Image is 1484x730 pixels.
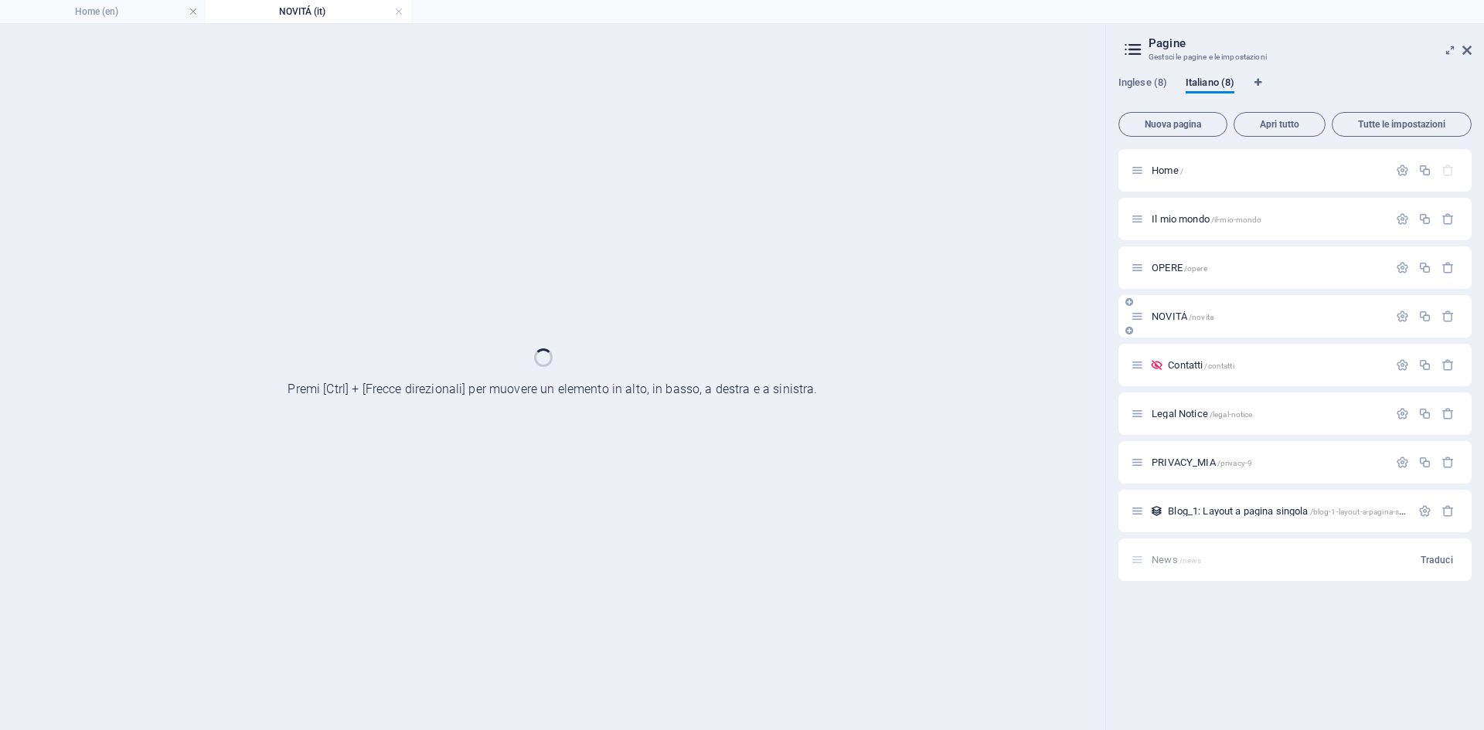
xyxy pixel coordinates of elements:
[1210,410,1253,419] span: /legal-notice
[1163,506,1411,516] div: Blog_1: Layout a pagina singola/blog-1-layout-a-pagina-singola_ITA
[1339,120,1465,129] span: Tutte le impostazioni
[1310,508,1438,516] span: /blog-1-layout-a-pagina-singola_ITA
[1149,50,1441,64] h3: Gestsci le pagine e le impostazioni
[1118,73,1167,95] span: Inglese (8)
[1418,164,1431,177] div: Duplicato
[1418,212,1431,226] div: Duplicato
[1441,456,1455,469] div: Rimuovi
[1184,264,1207,273] span: /opere
[1147,165,1388,175] div: Home/
[1418,261,1431,274] div: Duplicato
[1396,407,1409,420] div: Impostazioni
[1441,164,1455,177] div: La pagina iniziale non può essere eliminata
[1396,310,1409,323] div: Impostazioni
[1441,358,1455,372] div: Rimuovi
[1147,311,1388,321] div: NOVITÁ/novita
[1441,407,1455,420] div: Rimuovi
[1147,409,1388,419] div: Legal Notice/legal-notice
[1441,310,1455,323] div: Rimuovi
[1396,164,1409,177] div: Impostazioni
[1149,36,1472,50] h2: Pagine
[1189,313,1213,321] span: /novita
[1441,504,1455,518] div: Rimuovi
[1217,459,1252,467] span: /privacy-9
[1152,165,1183,176] span: Fai clic per aprire la pagina
[1168,505,1437,517] span: Fai clic per aprire la pagina
[1152,213,1261,225] span: Il mio mondo
[1204,362,1234,370] span: /contatti
[1418,310,1431,323] div: Duplicato
[1118,76,1472,106] div: Schede lingua
[1118,112,1227,137] button: Nuova pagina
[1168,359,1234,371] span: Fai clic per aprire la pagina
[1418,407,1431,420] div: Duplicato
[1441,212,1455,226] div: Rimuovi
[1414,548,1459,572] button: Traduci
[1418,456,1431,469] div: Duplicato
[1396,456,1409,469] div: Impostazioni
[1186,73,1234,95] span: Italiano (8)
[1180,167,1183,175] span: /
[1241,120,1319,129] span: Apri tutto
[1150,504,1163,518] div: Questo layout viene utilizzato come modello per tutti gli elementi di questa collezione (es. post...
[1234,112,1326,137] button: Apri tutto
[206,3,411,20] h4: NOVITÁ (it)
[1152,457,1252,468] span: Fai clic per aprire la pagina
[1147,214,1388,224] div: Il mio mondo/il-mio-mondo
[1418,358,1431,372] div: Duplicato
[1147,263,1388,273] div: OPERE/opere
[1441,261,1455,274] div: Rimuovi
[1152,408,1252,419] span: Fai clic per aprire la pagina
[1147,457,1388,467] div: PRIVACY_MIA/privacy-9
[1163,360,1388,370] div: Contatti/contatti
[1396,212,1409,226] div: Impostazioni
[1332,112,1472,137] button: Tutte le impostazioni
[1421,554,1453,566] span: Traduci
[1125,120,1220,129] span: Nuova pagina
[1418,504,1431,518] div: Impostazioni
[1152,262,1207,273] span: OPERE
[1396,261,1409,274] div: Impostazioni
[1152,311,1213,322] span: NOVITÁ
[1211,216,1262,224] span: /il-mio-mondo
[1396,358,1409,372] div: Impostazioni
